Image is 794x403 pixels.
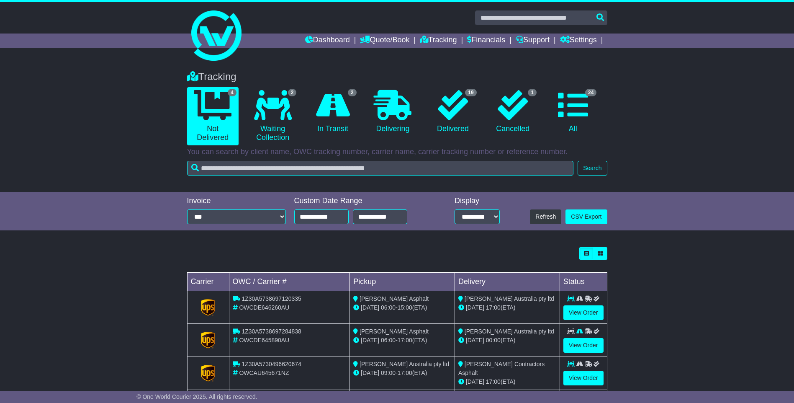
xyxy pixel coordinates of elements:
a: 4 Not Delivered [187,87,239,145]
span: 1Z30A5738697120335 [242,295,301,302]
span: [PERSON_NAME] Contractors Asphalt [458,361,545,376]
span: [PERSON_NAME] Australia pty ltd [360,361,449,367]
a: 2 In Transit [307,87,358,137]
span: 1Z30A5738697284838 [242,328,301,335]
span: OWCDE646260AU [239,304,289,311]
a: Tracking [420,34,457,48]
span: [DATE] [361,337,379,344]
td: Status [560,273,607,291]
a: 24 All [547,87,599,137]
div: (ETA) [458,303,556,312]
span: 06:00 [381,337,396,344]
span: 1 [528,89,537,96]
a: 19 Delivered [427,87,478,137]
div: Custom Date Range [294,196,429,206]
div: (ETA) [458,377,556,386]
span: © One World Courier 2025. All rights reserved. [136,393,257,400]
td: Delivery [455,273,560,291]
a: View Order [563,305,604,320]
a: Support [516,34,550,48]
span: 24 [585,89,596,96]
span: [PERSON_NAME] Australia pty ltd [465,295,554,302]
div: - (ETA) [353,336,451,345]
span: [DATE] [466,337,484,344]
td: Pickup [350,273,455,291]
a: Financials [467,34,505,48]
a: Dashboard [305,34,350,48]
span: 15:00 [398,304,412,311]
div: - (ETA) [353,303,451,312]
span: 2 [348,89,357,96]
span: 17:00 [398,337,412,344]
div: Invoice [187,196,286,206]
button: Refresh [530,209,561,224]
span: 19 [465,89,476,96]
a: Delivering [367,87,419,137]
a: CSV Export [565,209,607,224]
span: 17:00 [486,304,501,311]
td: OWC / Carrier # [229,273,350,291]
div: Tracking [183,71,612,83]
img: GetCarrierServiceLogo [201,332,215,349]
p: You can search by client name, OWC tracking number, carrier name, carrier tracking number or refe... [187,147,607,157]
a: View Order [563,371,604,385]
span: [PERSON_NAME] Asphalt [360,295,429,302]
a: 2 Waiting Collection [247,87,298,145]
span: 00:00 [486,337,501,344]
div: Display [455,196,500,206]
span: [DATE] [361,304,379,311]
span: 09:00 [381,369,396,376]
span: OWCAU645671NZ [239,369,289,376]
span: 06:00 [381,304,396,311]
button: Search [578,161,607,176]
a: Quote/Book [360,34,409,48]
span: [DATE] [466,304,484,311]
span: OWCDE645890AU [239,337,289,344]
span: 4 [228,89,236,96]
img: GetCarrierServiceLogo [201,365,215,382]
span: 17:00 [486,378,501,385]
span: [DATE] [466,378,484,385]
span: [PERSON_NAME] Australia pty ltd [465,328,554,335]
a: View Order [563,338,604,353]
a: 1 Cancelled [487,87,539,137]
div: (ETA) [458,336,556,345]
span: [PERSON_NAME] Asphalt [360,328,429,335]
span: 17:00 [398,369,412,376]
td: Carrier [187,273,229,291]
span: [DATE] [361,369,379,376]
a: Settings [560,34,597,48]
img: GetCarrierServiceLogo [201,299,215,316]
div: - (ETA) [353,369,451,377]
span: 2 [288,89,297,96]
span: 1Z30A5730496620674 [242,361,301,367]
